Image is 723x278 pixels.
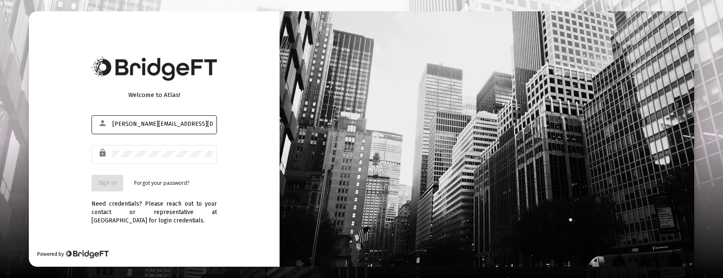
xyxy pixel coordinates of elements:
div: Powered by [37,250,109,258]
img: Bridge Financial Technology Logo [92,57,217,81]
mat-icon: person [98,118,108,128]
div: Need credentials? Please reach out to your contact or representative at [GEOGRAPHIC_DATA] for log... [92,191,217,225]
span: Sign In [98,179,117,186]
div: Welcome to Atlas! [92,91,217,99]
button: Sign In [92,175,123,191]
a: Forgot your password? [134,179,189,187]
mat-icon: lock [98,148,108,158]
img: Bridge Financial Technology Logo [65,250,109,258]
input: Email or Username [112,121,213,128]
